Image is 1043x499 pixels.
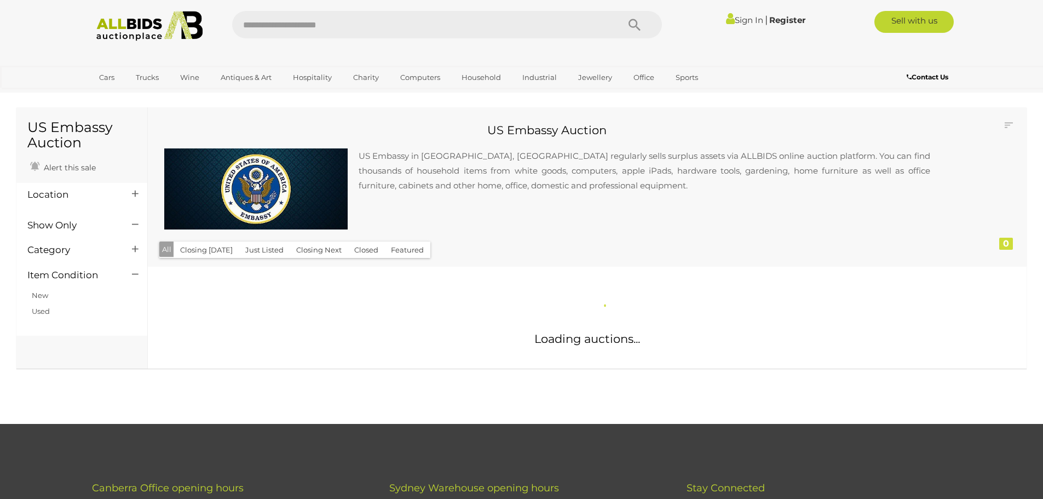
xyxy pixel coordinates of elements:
[359,148,930,193] p: US Embassy in [GEOGRAPHIC_DATA], [GEOGRAPHIC_DATA] regularly sells surplus assets via ALLBIDS onl...
[167,124,927,136] h3: US Embassy Auction
[515,68,564,87] a: Industrial
[389,482,559,494] span: Sydney Warehouse opening hours
[173,68,206,87] a: Wine
[164,148,348,229] img: us-embassy-sale-large.jpg
[769,15,805,25] a: Register
[27,190,116,200] h4: Location
[174,242,239,259] button: Closing [DATE]
[393,68,447,87] a: Computers
[92,87,184,105] a: [GEOGRAPHIC_DATA]
[384,242,430,259] button: Featured
[290,242,348,259] button: Closing Next
[129,68,166,87] a: Trucks
[92,482,244,494] span: Canberra Office opening hours
[669,68,705,87] a: Sports
[348,242,385,259] button: Closed
[726,15,763,25] a: Sign In
[286,68,339,87] a: Hospitality
[90,11,209,41] img: Allbids.com.au
[999,238,1013,250] div: 0
[27,220,116,231] h4: Show Only
[765,14,768,26] span: |
[32,291,48,300] a: New
[607,11,662,38] button: Search
[907,73,948,81] b: Contact Us
[687,482,765,494] span: Stay Connected
[27,270,116,280] h4: Item Condition
[571,68,619,87] a: Jewellery
[907,71,951,83] a: Contact Us
[346,68,386,87] a: Charity
[27,158,99,175] a: Alert this sale
[239,242,290,259] button: Just Listed
[92,68,122,87] a: Cars
[874,11,954,33] a: Sell with us
[27,245,116,255] h4: Category
[626,68,661,87] a: Office
[27,120,136,150] h1: US Embassy Auction
[41,163,96,173] span: Alert this sale
[214,68,279,87] a: Antiques & Art
[32,307,50,316] a: Used
[534,332,640,346] span: Loading auctions...
[159,242,174,257] button: All
[454,68,508,87] a: Household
